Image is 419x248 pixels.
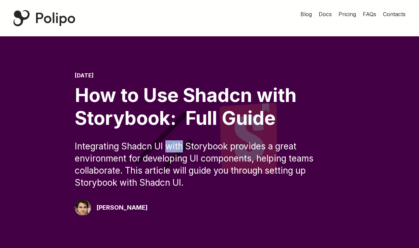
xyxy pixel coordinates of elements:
[319,11,332,17] span: Docs
[339,11,356,17] span: Pricing
[300,11,312,17] span: Blog
[363,11,376,17] span: FAQs
[300,10,312,18] a: Blog
[75,140,344,189] div: Integrating Shadcn UI with Storybook provides a great environment for developing UI components, h...
[319,10,332,18] a: Docs
[363,10,376,18] a: FAQs
[339,10,356,18] a: Pricing
[383,10,406,18] a: Contacts
[383,11,406,17] span: Contacts
[75,200,91,216] img: Giorgio Pari Polipo
[75,72,94,79] time: [DATE]
[75,84,344,129] div: How to Use Shadcn with Storybook: Full Guide
[96,203,148,212] div: [PERSON_NAME]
